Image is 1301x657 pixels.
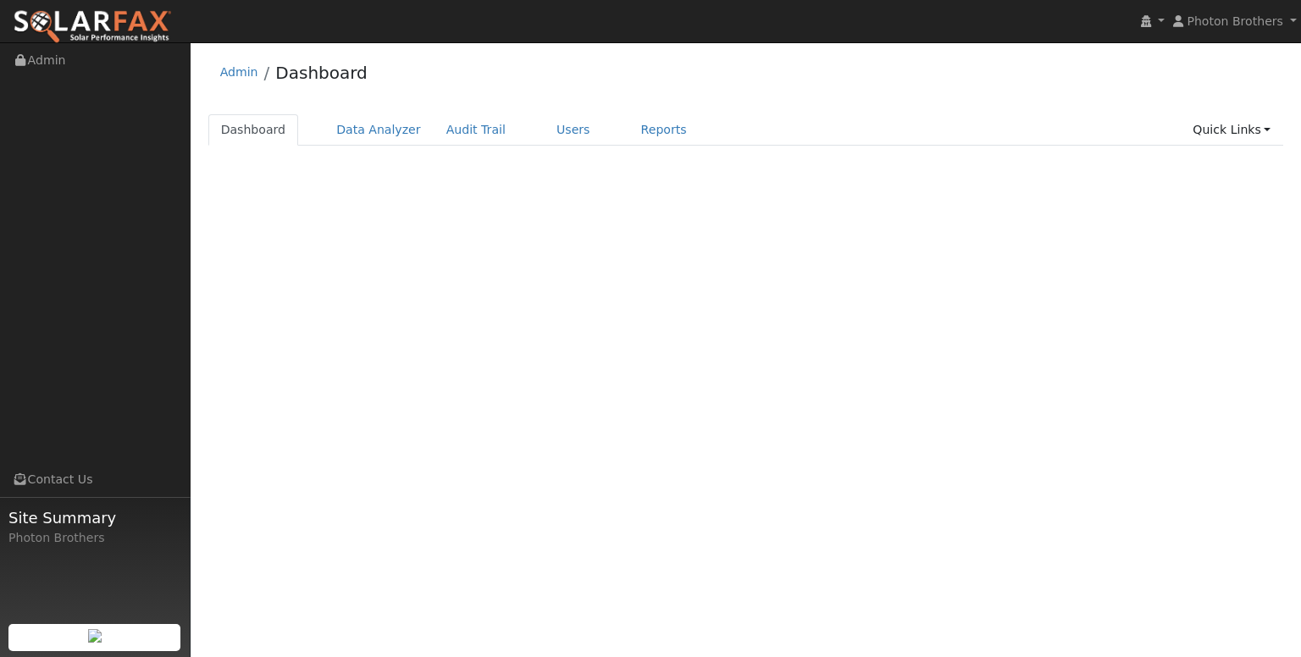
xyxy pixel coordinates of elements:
a: Admin [220,65,258,79]
a: Reports [628,114,700,146]
span: Photon Brothers [1187,14,1283,28]
a: Quick Links [1180,114,1283,146]
span: Site Summary [8,506,181,529]
img: SolarFax [13,9,172,45]
a: Dashboard [208,114,299,146]
a: Data Analyzer [324,114,434,146]
img: retrieve [88,629,102,643]
a: Audit Trail [434,114,518,146]
div: Photon Brothers [8,529,181,547]
a: Dashboard [275,63,368,83]
a: Users [544,114,603,146]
